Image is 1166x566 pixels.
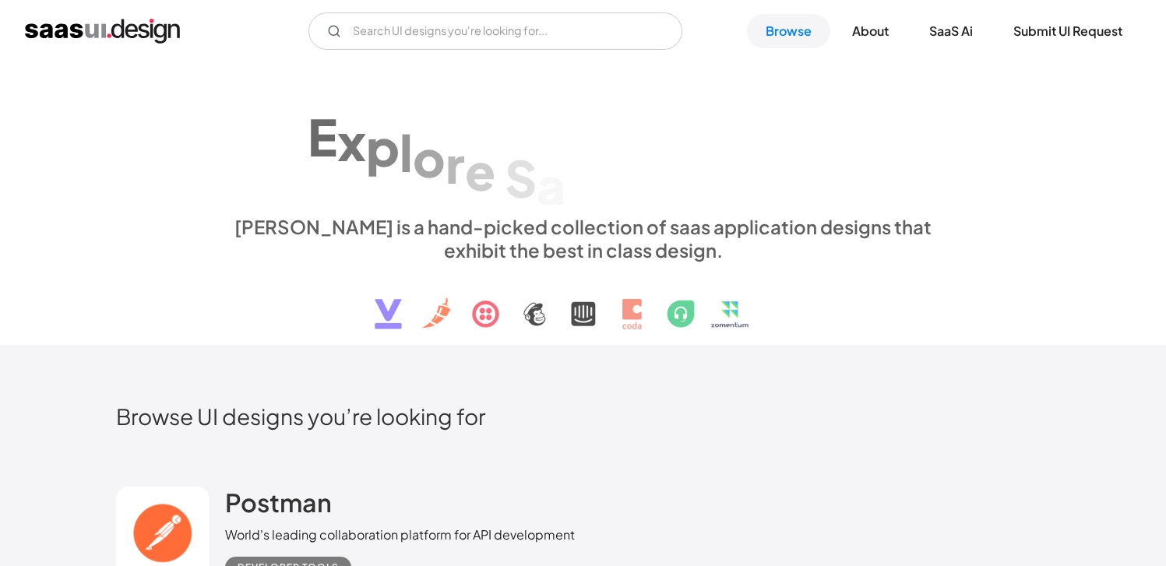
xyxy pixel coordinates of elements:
[25,19,180,44] a: home
[747,14,830,48] a: Browse
[225,80,942,200] h1: Explore SaaS UI design patterns & interactions.
[400,121,413,181] div: l
[537,155,565,215] div: a
[337,111,366,171] div: x
[366,116,400,176] div: p
[225,487,332,526] a: Postman
[413,128,446,188] div: o
[225,215,942,262] div: [PERSON_NAME] is a hand-picked collection of saas application designs that exhibit the best in cl...
[225,487,332,518] h2: Postman
[446,134,465,194] div: r
[911,14,992,48] a: SaaS Ai
[308,106,337,166] div: E
[833,14,907,48] a: About
[347,262,819,343] img: text, icon, saas logo
[308,12,682,50] input: Search UI designs you're looking for...
[116,403,1051,430] h2: Browse UI designs you’re looking for
[308,12,682,50] form: Email Form
[465,140,495,200] div: e
[225,526,575,544] div: World's leading collaboration platform for API development
[505,147,537,207] div: S
[995,14,1141,48] a: Submit UI Request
